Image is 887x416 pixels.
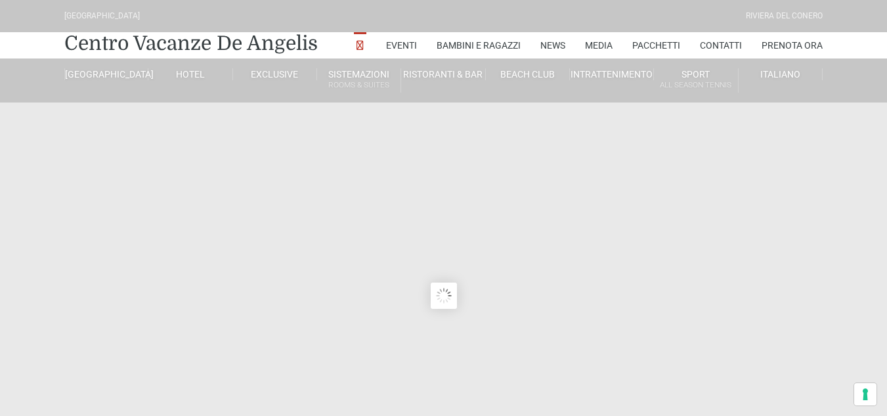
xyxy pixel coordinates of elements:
[64,30,318,57] a: Centro Vacanze De Angelis
[700,32,742,58] a: Contatti
[64,68,148,80] a: [GEOGRAPHIC_DATA]
[233,68,317,80] a: Exclusive
[570,68,654,80] a: Intrattenimento
[654,79,737,91] small: All Season Tennis
[317,79,400,91] small: Rooms & Suites
[632,32,680,58] a: Pacchetti
[585,32,613,58] a: Media
[739,68,823,80] a: Italiano
[486,68,570,80] a: Beach Club
[386,32,417,58] a: Eventi
[762,32,823,58] a: Prenota Ora
[654,68,738,93] a: SportAll Season Tennis
[746,10,823,22] div: Riviera Del Conero
[437,32,521,58] a: Bambini e Ragazzi
[401,68,485,80] a: Ristoranti & Bar
[760,69,800,80] span: Italiano
[64,10,140,22] div: [GEOGRAPHIC_DATA]
[148,68,232,80] a: Hotel
[854,383,876,405] button: Le tue preferenze relative al consenso per le tecnologie di tracciamento
[540,32,565,58] a: News
[317,68,401,93] a: SistemazioniRooms & Suites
